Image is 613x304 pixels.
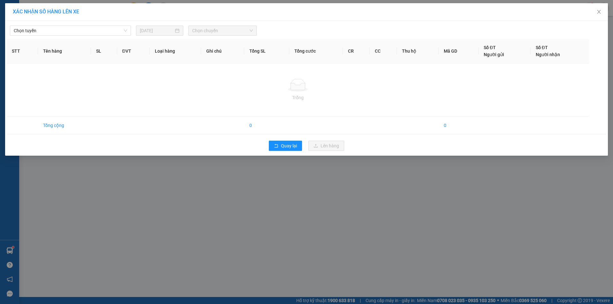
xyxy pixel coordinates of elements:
td: Tổng cộng [38,117,91,134]
input: 12/08/2025 [140,27,174,34]
span: Chuyển phát nhanh: [GEOGRAPHIC_DATA] - [GEOGRAPHIC_DATA] [36,27,91,50]
th: Tổng SL [244,39,289,63]
th: Mã GD [439,39,479,63]
span: XÁC NHẬN SỐ HÀNG LÊN XE [13,9,79,15]
button: Close [590,3,608,21]
span: Chọn chuyến [192,26,253,35]
th: SL [91,39,117,63]
div: Trống [12,94,584,101]
th: Loại hàng [150,39,201,63]
span: Số ĐT [484,45,496,50]
span: Số ĐT [536,45,548,50]
th: Tổng cước [289,39,343,63]
th: Ghi chú [201,39,245,63]
th: Tên hàng [38,39,91,63]
th: CR [343,39,370,63]
span: rollback [274,144,278,149]
button: uploadLên hàng [308,141,344,151]
td: 0 [439,117,479,134]
span: Chọn tuyến [14,26,127,35]
span: Quay lại [281,142,297,149]
img: logo [3,25,35,58]
button: rollbackQuay lại [269,141,302,151]
td: 0 [244,117,289,134]
th: ĐVT [117,39,150,63]
span: Người gửi [484,52,504,57]
span: close [596,9,602,14]
strong: CHUYỂN PHÁT NHANH VIP ANH HUY [40,5,87,26]
span: Người nhận [536,52,560,57]
th: STT [7,39,38,63]
th: Thu hộ [397,39,438,63]
th: CC [370,39,397,63]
